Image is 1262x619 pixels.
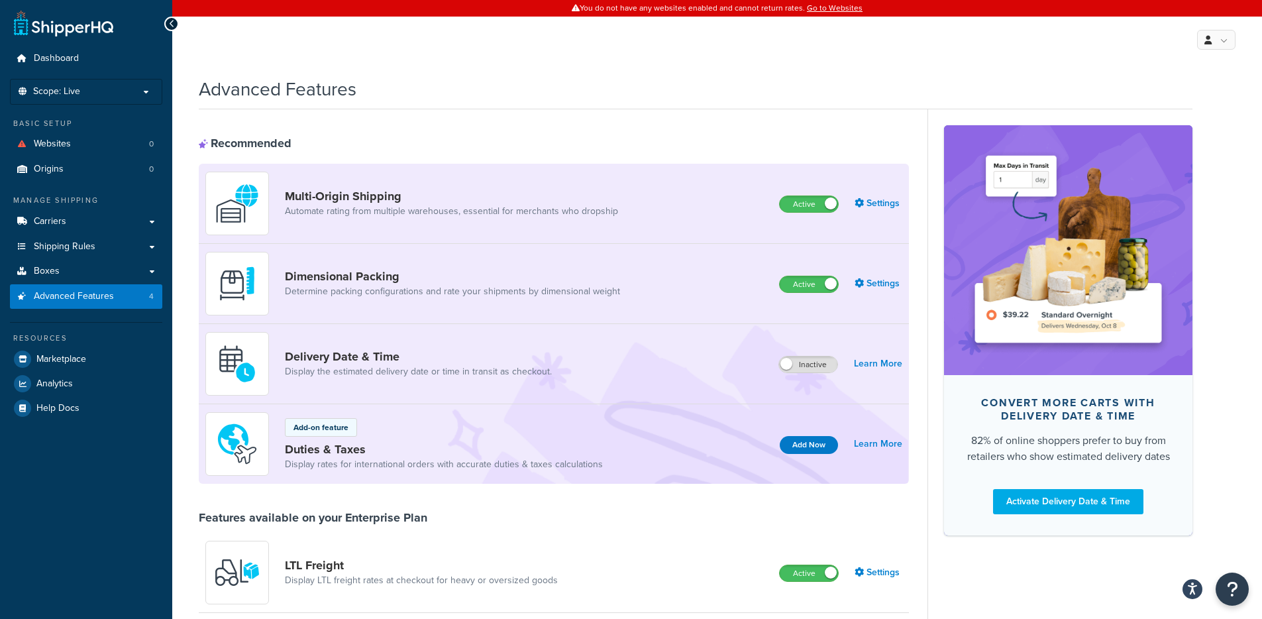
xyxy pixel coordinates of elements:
[285,574,558,587] a: Display LTL freight rates at checkout for heavy or oversized goods
[149,291,154,302] span: 4
[285,269,620,284] a: Dimensional Packing
[214,260,260,307] img: DTVBYsAAAAAASUVORK5CYII=
[36,378,73,390] span: Analytics
[285,458,603,471] a: Display rates for international orders with accurate duties & taxes calculations
[855,563,902,582] a: Settings
[779,357,837,372] label: Inactive
[285,365,552,378] a: Display the estimated delivery date or time in transit as checkout.
[993,489,1143,514] a: Activate Delivery Date & Time
[10,132,162,156] a: Websites0
[854,435,902,453] a: Learn More
[10,284,162,309] a: Advanced Features4
[149,164,154,175] span: 0
[10,46,162,71] a: Dashboard
[10,195,162,206] div: Manage Shipping
[807,2,863,14] a: Go to Websites
[33,86,80,97] span: Scope: Live
[214,421,260,467] img: icon-duo-feat-landed-cost-7136b061.png
[34,216,66,227] span: Carriers
[214,180,260,227] img: WatD5o0RtDAAAAAElFTkSuQmCC
[34,241,95,253] span: Shipping Rules
[149,139,154,150] span: 0
[964,145,1173,355] img: feature-image-ddt-36eae7f7280da8017bfb280eaccd9c446f90b1fe08728e4019434db127062ab4.png
[854,355,902,373] a: Learn More
[36,354,86,365] span: Marketplace
[285,285,620,298] a: Determine packing configurations and rate your shipments by dimensional weight
[10,157,162,182] li: Origins
[34,266,60,277] span: Boxes
[855,194,902,213] a: Settings
[34,139,71,150] span: Websites
[965,396,1171,423] div: Convert more carts with delivery date & time
[285,205,618,218] a: Automate rating from multiple warehouses, essential for merchants who dropship
[10,235,162,259] a: Shipping Rules
[10,118,162,129] div: Basic Setup
[10,372,162,396] a: Analytics
[10,284,162,309] li: Advanced Features
[285,558,558,573] a: LTL Freight
[214,549,260,596] img: y79ZsPf0fXUFUhFXDzUgf+ktZg5F2+ohG75+v3d2s1D9TjoU8PiyCIluIjV41seZevKCRuEjTPPOKHJsQcmKCXGdfprl3L4q7...
[780,436,838,454] button: Add Now
[10,347,162,371] a: Marketplace
[199,136,291,150] div: Recommended
[780,276,838,292] label: Active
[34,164,64,175] span: Origins
[10,157,162,182] a: Origins0
[780,196,838,212] label: Active
[36,403,79,414] span: Help Docs
[965,433,1171,465] div: 82% of online shoppers prefer to buy from retailers who show estimated delivery dates
[285,442,603,457] a: Duties & Taxes
[285,349,552,364] a: Delivery Date & Time
[199,76,356,102] h1: Advanced Features
[10,259,162,284] a: Boxes
[10,209,162,234] a: Carriers
[10,396,162,420] a: Help Docs
[214,341,260,387] img: gfkeb5ejjkALwAAAABJRU5ErkJggg==
[780,565,838,581] label: Active
[1216,573,1249,606] button: Open Resource Center
[293,422,348,433] p: Add-on feature
[285,189,618,203] a: Multi-Origin Shipping
[10,333,162,344] div: Resources
[199,510,427,525] div: Features available on your Enterprise Plan
[34,53,79,64] span: Dashboard
[34,291,114,302] span: Advanced Features
[855,274,902,293] a: Settings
